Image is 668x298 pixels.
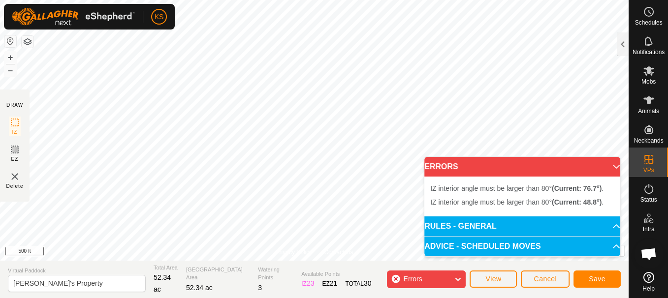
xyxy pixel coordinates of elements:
span: RULES - GENERAL [424,222,497,230]
button: Reset Map [4,35,16,47]
span: Cancel [534,275,557,283]
div: Open chat [634,239,664,268]
span: 52.34 ac [154,273,171,293]
span: VPs [643,167,654,173]
p-accordion-content: ERRORS [424,177,620,216]
button: Cancel [521,270,570,288]
div: DRAW [6,101,23,109]
span: EZ [11,155,19,163]
span: Total Area [154,264,178,272]
span: Status [640,197,657,203]
button: – [4,64,16,76]
span: KS [155,12,164,22]
span: IZ interior angle must be larger than 80° . [430,198,604,206]
span: 3 [258,284,262,292]
b: (Current: 76.7°) [552,184,602,192]
span: Available Points [301,270,371,278]
span: Mobs [641,79,656,85]
span: ERRORS [424,163,458,171]
a: Help [629,268,668,296]
p-accordion-header: ADVICE - SCHEDULED MOVES [424,237,620,256]
span: Notifications [633,49,665,55]
b: (Current: 48.8°) [552,198,602,206]
button: Save [573,270,621,288]
button: + [4,52,16,63]
a: Privacy Policy [275,248,312,257]
button: View [470,270,517,288]
span: Schedules [635,20,662,26]
span: Delete [6,182,24,190]
img: Gallagher Logo [12,8,135,26]
span: IZ interior angle must be larger than 80° . [430,184,604,192]
span: 21 [330,279,338,287]
span: Errors [403,275,422,283]
span: 52.34 ac [186,284,213,292]
div: IZ [301,278,314,289]
span: 23 [307,279,315,287]
span: Watering Points [258,266,293,282]
span: ADVICE - SCHEDULED MOVES [424,242,541,250]
p-accordion-header: ERRORS [424,157,620,177]
span: [GEOGRAPHIC_DATA] Area [186,266,250,282]
div: EZ [322,278,337,289]
div: TOTAL [345,278,371,289]
span: Infra [642,226,654,232]
span: Animals [638,108,659,114]
span: Neckbands [634,138,663,144]
p-accordion-header: RULES - GENERAL [424,216,620,236]
button: Map Layers [22,36,33,48]
span: 30 [364,279,372,287]
span: Help [642,286,655,292]
a: Contact Us [324,248,353,257]
span: Virtual Paddock [8,267,146,275]
span: View [485,275,501,283]
span: IZ [12,128,18,136]
span: Save [589,275,605,283]
img: VP [9,171,21,182]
